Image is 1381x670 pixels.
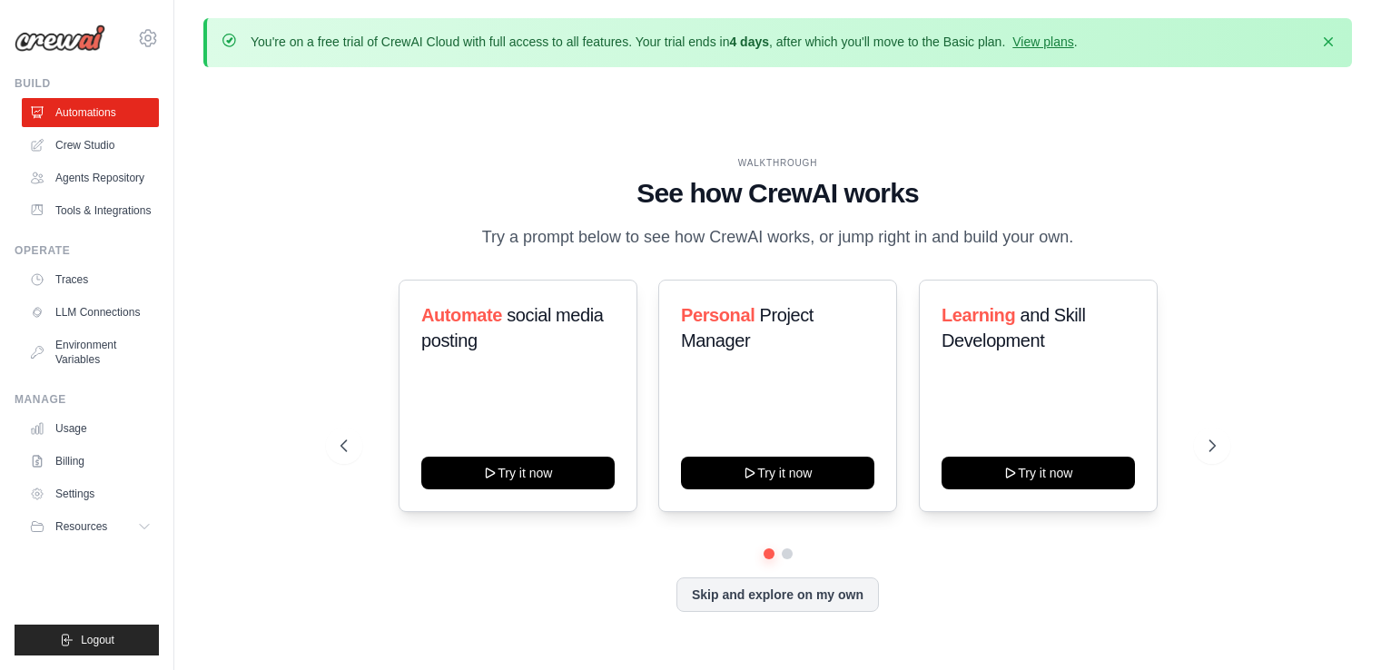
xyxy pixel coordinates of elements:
[421,457,615,489] button: Try it now
[22,196,159,225] a: Tools & Integrations
[22,479,159,508] a: Settings
[15,76,159,91] div: Build
[15,392,159,407] div: Manage
[729,34,769,49] strong: 4 days
[15,25,105,52] img: Logo
[1290,583,1381,670] iframe: Chat Widget
[340,177,1216,210] h1: See how CrewAI works
[22,98,159,127] a: Automations
[15,625,159,655] button: Logout
[942,305,1085,350] span: and Skill Development
[681,305,755,325] span: Personal
[22,447,159,476] a: Billing
[473,224,1083,251] p: Try a prompt below to see how CrewAI works, or jump right in and build your own.
[421,305,502,325] span: Automate
[22,330,159,374] a: Environment Variables
[22,131,159,160] a: Crew Studio
[22,265,159,294] a: Traces
[81,633,114,647] span: Logout
[22,298,159,327] a: LLM Connections
[22,163,159,192] a: Agents Repository
[22,414,159,443] a: Usage
[15,243,159,258] div: Operate
[942,305,1015,325] span: Learning
[676,577,879,612] button: Skip and explore on my own
[942,457,1135,489] button: Try it now
[22,512,159,541] button: Resources
[55,519,107,534] span: Resources
[340,156,1216,170] div: WALKTHROUGH
[1012,34,1073,49] a: View plans
[681,457,874,489] button: Try it now
[421,305,604,350] span: social media posting
[251,33,1078,51] p: You're on a free trial of CrewAI Cloud with full access to all features. Your trial ends in , aft...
